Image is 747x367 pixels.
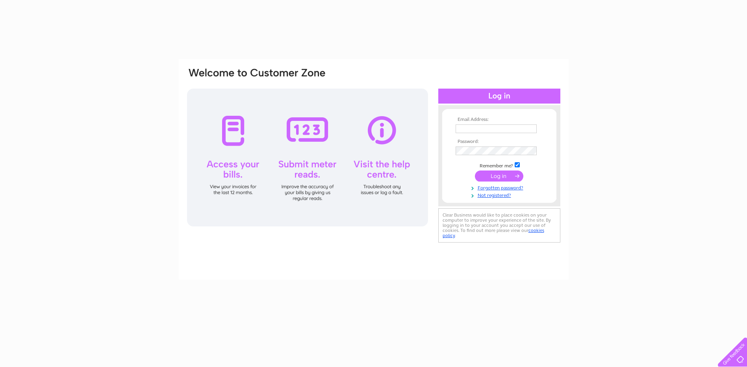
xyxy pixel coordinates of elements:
[438,208,560,243] div: Clear Business would like to place cookies on your computer to improve your experience of the sit...
[454,117,545,122] th: Email Address:
[475,171,523,182] input: Submit
[454,161,545,169] td: Remember me?
[456,183,545,191] a: Forgotten password?
[454,139,545,145] th: Password:
[443,228,544,238] a: cookies policy
[456,191,545,198] a: Not registered?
